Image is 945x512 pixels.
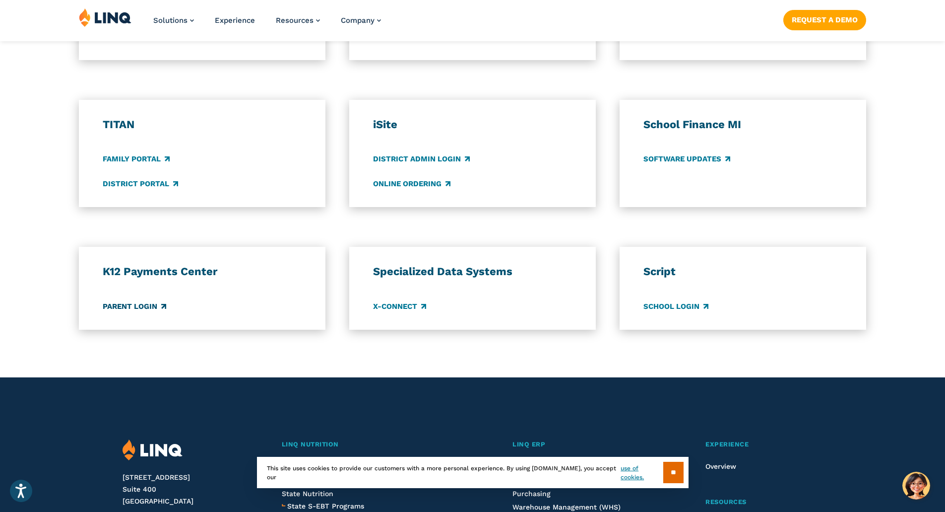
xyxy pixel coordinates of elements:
h3: K12 Payments Center [103,265,302,279]
a: Online Ordering [373,178,450,189]
span: State S-EBT Programs [287,502,364,510]
span: Company [341,16,375,25]
span: Resources [705,498,747,506]
a: Resources [276,16,320,25]
a: Warehouse Management (WHS) [512,503,621,511]
a: Family Portal [103,154,170,165]
a: LINQ Nutrition [282,439,461,450]
a: Experience [705,439,822,450]
a: Software Updates [643,154,730,165]
a: Overview [705,462,736,470]
a: use of cookies. [621,464,663,482]
img: LINQ | K‑12 Software [123,439,183,461]
nav: Primary Navigation [153,8,381,41]
span: Experience [705,440,749,448]
a: LINQ ERP [512,439,653,450]
a: District Portal [103,178,178,189]
span: Resources [276,16,314,25]
a: Company [341,16,381,25]
nav: Button Navigation [783,8,866,30]
span: LINQ Nutrition [282,440,339,448]
a: School Login [643,301,708,312]
h3: School Finance MI [643,118,843,132]
a: Experience [215,16,255,25]
address: [STREET_ADDRESS] Suite 400 [GEOGRAPHIC_DATA] [123,472,258,507]
img: LINQ | K‑12 Software [79,8,131,27]
span: Solutions [153,16,188,25]
a: Parent Login [103,301,166,312]
a: X-Connect [373,301,426,312]
a: Request a Demo [783,10,866,30]
h3: TITAN [103,118,302,132]
div: This site uses cookies to provide our customers with a more personal experience. By using [DOMAIN... [257,457,689,488]
h3: Specialized Data Systems [373,265,572,279]
span: LINQ ERP [512,440,545,448]
h3: Script [643,265,843,279]
a: District Admin Login [373,154,470,165]
a: Solutions [153,16,194,25]
a: State S-EBT Programs [287,501,364,512]
button: Hello, have a question? Let’s chat. [902,472,930,500]
h3: iSite [373,118,572,132]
